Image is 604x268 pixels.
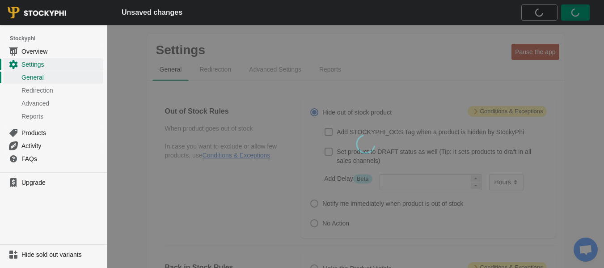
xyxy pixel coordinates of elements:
span: Activity [21,141,101,150]
span: Redirection [21,86,101,95]
span: General [21,73,101,82]
span: Hide sold out variants [21,250,101,259]
a: Settings [4,58,103,71]
span: Overview [21,47,101,56]
a: Activity [4,139,103,152]
a: Redirection [4,84,103,97]
a: Advanced [4,97,103,110]
a: FAQs [4,152,103,165]
a: Hide sold out variants [4,248,103,261]
span: Upgrade [21,178,101,187]
a: Reports [4,110,103,123]
a: Overview [4,45,103,58]
span: Reports [21,112,101,121]
a: General [4,71,103,84]
span: Settings [21,60,101,69]
span: FAQs [21,154,101,163]
span: Products [21,128,101,137]
span: Advanced [21,99,101,108]
h2: Unsaved changes [122,7,182,18]
a: Upgrade [4,176,103,189]
a: Products [4,126,103,139]
span: Stockyphi [10,34,107,43]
